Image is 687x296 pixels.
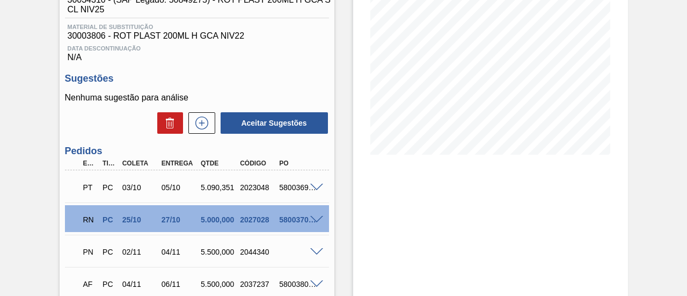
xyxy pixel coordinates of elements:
[276,215,319,224] div: 5800370354
[159,248,201,256] div: 04/11/2025
[198,183,240,192] div: 5.090,351
[237,280,280,288] div: 2037237
[81,176,99,199] div: Pedido em Trânsito
[65,146,329,157] h3: Pedidos
[81,160,99,167] div: Etapa
[198,248,240,256] div: 5.500,000
[276,160,319,167] div: PO
[237,248,280,256] div: 2044340
[81,208,99,232] div: Em Renegociação
[183,112,215,134] div: Nova sugestão
[68,45,326,52] span: Data Descontinuação
[120,160,162,167] div: Coleta
[100,215,119,224] div: Pedido de Compra
[276,183,319,192] div: 5800369187
[152,112,183,134] div: Excluir Sugestões
[120,183,162,192] div: 03/10/2025
[159,160,201,167] div: Entrega
[237,183,280,192] div: 2023048
[159,215,201,224] div: 27/10/2025
[65,41,329,62] div: N/A
[100,280,119,288] div: Pedido de Compra
[100,183,119,192] div: Pedido de Compra
[198,280,240,288] div: 5.500,000
[68,31,326,41] span: 30003806 - ROT PLAST 200ML H GCA NIV22
[81,240,99,264] div: Pedido em Negociação
[100,160,119,167] div: Tipo
[120,280,162,288] div: 04/11/2025
[83,280,97,288] p: AF
[68,24,326,30] span: Material de Substituição
[215,111,329,135] div: Aceitar Sugestões
[159,280,201,288] div: 06/11/2025
[276,280,319,288] div: 5800380850
[65,73,329,84] h3: Sugestões
[221,112,328,134] button: Aceitar Sugestões
[65,93,329,103] p: Nenhuma sugestão para análise
[237,160,280,167] div: Código
[81,272,99,296] div: Aguardando Faturamento
[237,215,280,224] div: 2027028
[198,215,240,224] div: 5.000,000
[198,160,240,167] div: Qtde
[159,183,201,192] div: 05/10/2025
[120,248,162,256] div: 02/11/2025
[120,215,162,224] div: 25/10/2025
[83,248,97,256] p: PN
[100,248,119,256] div: Pedido de Compra
[83,183,97,192] p: PT
[83,215,97,224] p: RN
